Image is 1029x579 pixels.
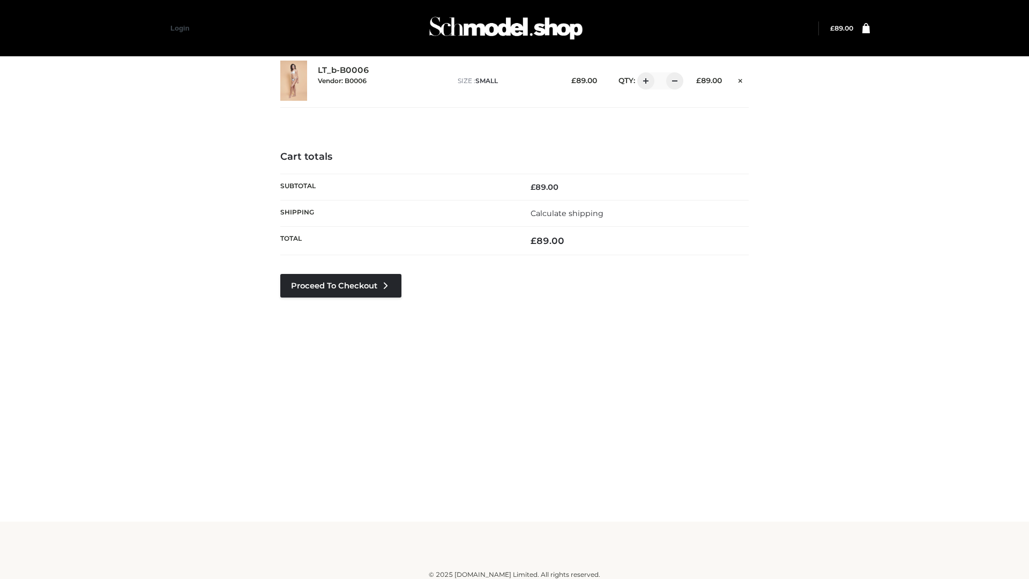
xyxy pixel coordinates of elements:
h4: Cart totals [280,151,749,163]
a: Calculate shipping [531,209,603,218]
span: £ [531,182,535,192]
bdi: 89.00 [571,76,597,85]
img: Schmodel Admin 964 [426,7,586,49]
bdi: 89.00 [531,235,564,246]
span: £ [830,24,834,32]
span: £ [696,76,701,85]
a: £89.00 [830,24,853,32]
span: SMALL [475,77,498,85]
div: LT_b-B0006 [318,65,447,95]
th: Shipping [280,200,514,226]
small: Vendor: B0006 [318,77,367,85]
p: size : [458,76,555,86]
bdi: 89.00 [830,24,853,32]
a: Login [170,24,189,32]
span: £ [531,235,536,246]
bdi: 89.00 [531,182,558,192]
a: Proceed to Checkout [280,274,401,298]
th: Total [280,227,514,255]
th: Subtotal [280,174,514,200]
span: £ [571,76,576,85]
a: Remove this item [733,72,749,86]
div: QTY: [608,72,680,90]
bdi: 89.00 [696,76,722,85]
